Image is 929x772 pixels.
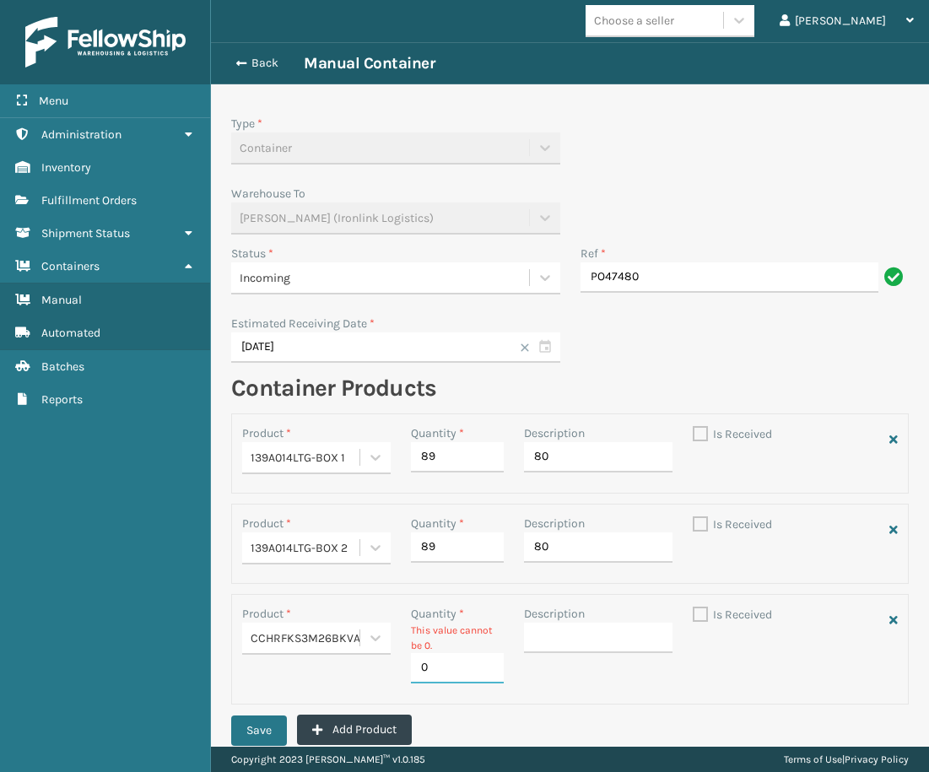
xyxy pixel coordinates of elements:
label: Product [242,607,291,621]
label: Is Received [693,517,772,532]
label: Quantity [411,515,464,532]
span: Reports [41,392,83,407]
label: Estimated Receiving Date [231,316,375,331]
label: Is Received [693,607,772,622]
img: logo [25,17,186,67]
label: Product [242,426,291,440]
span: CCHRFKS3M26BKVA [251,629,360,647]
span: Manual [41,293,82,307]
input: MM/DD/YYYY [231,332,560,363]
a: Terms of Use [784,753,842,765]
span: Incoming [240,269,290,287]
span: Administration [41,127,122,142]
label: Product [242,516,291,531]
p: Copyright 2023 [PERSON_NAME]™ v 1.0.185 [231,747,425,772]
button: Back [226,56,304,71]
label: Description [524,424,585,442]
div: | [784,747,909,772]
label: Is Received [693,427,772,441]
p: This value cannot be 0. [411,623,504,653]
span: Inventory [41,160,91,175]
button: Save [231,715,287,746]
div: Choose a seller [594,12,674,30]
span: Containers [41,259,100,273]
label: Status [231,246,273,261]
label: Description [524,515,585,532]
a: Privacy Policy [845,753,909,765]
label: Warehouse To [231,186,305,201]
span: Menu [39,94,68,108]
label: Quantity [411,424,464,442]
label: Ref [581,245,606,262]
span: 139A014LTG-BOX 2 [251,539,348,557]
button: Add Product [297,715,412,745]
label: Type [231,116,262,131]
span: Shipment Status [41,226,130,240]
span: 139A014LTG-BOX 1 [251,449,345,467]
h3: Manual Container [304,53,435,73]
label: Description [524,605,585,623]
span: Batches [41,359,84,374]
span: Automated [41,326,100,340]
label: Quantity [411,605,464,623]
span: Fulfillment Orders [41,193,137,208]
h2: Container Products [231,373,909,403]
